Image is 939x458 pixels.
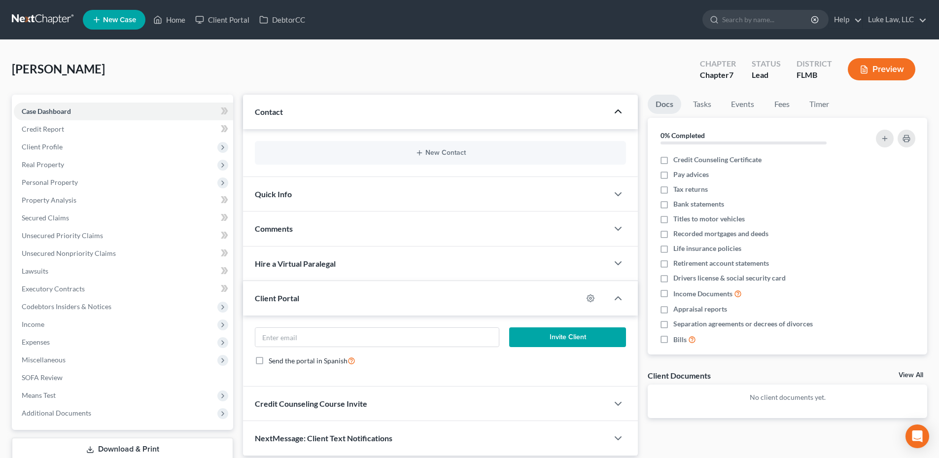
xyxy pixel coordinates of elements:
span: Credit Report [22,125,64,133]
span: New Case [103,16,136,24]
a: Events [723,95,762,114]
a: Property Analysis [14,191,233,209]
span: Contact [255,107,283,116]
span: Income [22,320,44,328]
span: Means Test [22,391,56,399]
span: Tax returns [673,184,708,194]
span: Credit Counseling Certificate [673,155,762,165]
span: Recorded mortgages and deeds [673,229,768,239]
div: Client Documents [648,370,711,381]
span: NextMessage: Client Text Notifications [255,433,392,443]
button: Invite Client [509,327,626,347]
span: Personal Property [22,178,78,186]
div: District [797,58,832,70]
span: Bills [673,335,687,345]
div: FLMB [797,70,832,81]
span: Pay advices [673,170,709,179]
span: [PERSON_NAME] [12,62,105,76]
a: Luke Law, LLC [863,11,927,29]
span: Codebtors Insiders & Notices [22,302,111,311]
span: Case Dashboard [22,107,71,115]
span: Comments [255,224,293,233]
div: Status [752,58,781,70]
span: Separation agreements or decrees of divorces [673,319,813,329]
input: Enter email [255,328,498,347]
a: SOFA Review [14,369,233,387]
span: Appraisal reports [673,304,727,314]
span: Client Portal [255,293,299,303]
span: Miscellaneous [22,355,66,364]
strong: 0% Completed [661,131,705,140]
a: Executory Contracts [14,280,233,298]
span: Income Documents [673,289,732,299]
a: Lawsuits [14,262,233,280]
button: Preview [848,58,915,80]
span: Real Property [22,160,64,169]
div: Chapter [700,70,736,81]
a: Case Dashboard [14,103,233,120]
a: Unsecured Priority Claims [14,227,233,245]
div: Lead [752,70,781,81]
a: Timer [801,95,837,114]
span: Retirement account statements [673,258,769,268]
a: Credit Report [14,120,233,138]
a: Secured Claims [14,209,233,227]
span: Secured Claims [22,213,69,222]
span: Titles to motor vehicles [673,214,745,224]
span: Property Analysis [22,196,76,204]
span: Hire a Virtual Paralegal [255,259,336,268]
span: Send the portal in Spanish [269,356,348,365]
span: 7 [729,70,733,79]
span: Bank statements [673,199,724,209]
span: Executory Contracts [22,284,85,293]
a: Docs [648,95,681,114]
span: Lawsuits [22,267,48,275]
a: Fees [766,95,798,114]
a: View All [899,372,923,379]
span: Unsecured Priority Claims [22,231,103,240]
a: Client Portal [190,11,254,29]
a: Home [148,11,190,29]
a: DebtorCC [254,11,310,29]
a: Tasks [685,95,719,114]
span: Life insurance policies [673,244,741,253]
span: SOFA Review [22,373,63,382]
div: Chapter [700,58,736,70]
span: Client Profile [22,142,63,151]
p: No client documents yet. [656,392,919,402]
button: New Contact [263,149,618,157]
a: Help [829,11,862,29]
span: Quick Info [255,189,292,199]
span: Expenses [22,338,50,346]
input: Search by name... [722,10,812,29]
a: Unsecured Nonpriority Claims [14,245,233,262]
span: Additional Documents [22,409,91,417]
span: Unsecured Nonpriority Claims [22,249,116,257]
div: Open Intercom Messenger [905,424,929,448]
span: Credit Counseling Course Invite [255,399,367,408]
span: Drivers license & social security card [673,273,786,283]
